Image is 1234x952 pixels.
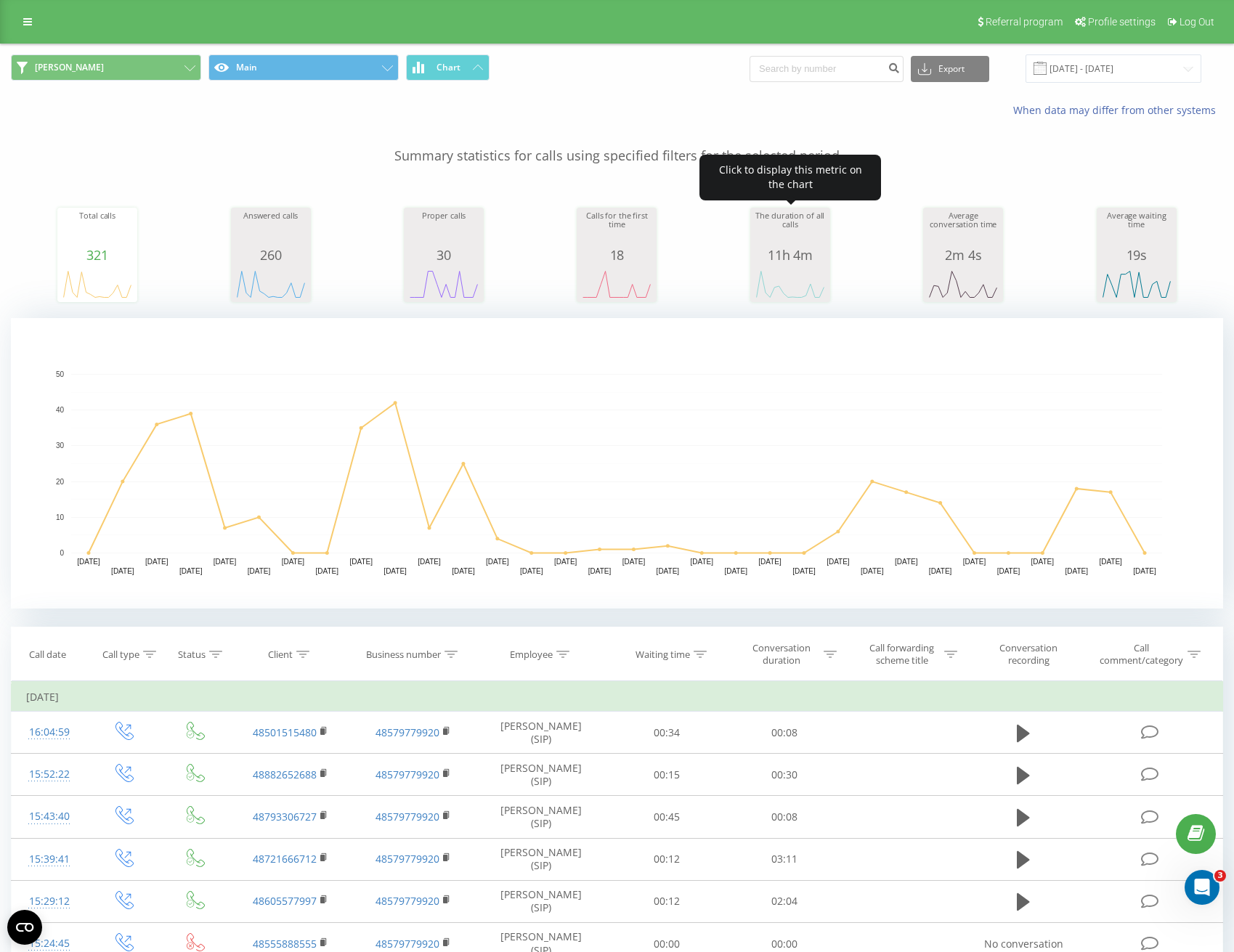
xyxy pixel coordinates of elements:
div: Employee [510,648,553,661]
svg: A chart. [754,262,827,306]
td: [PERSON_NAME] (SIP) [475,796,607,838]
td: [PERSON_NAME] (SIP) [475,880,607,922]
td: [PERSON_NAME] (SIP) [475,838,607,880]
button: Main [208,54,399,81]
div: Waiting time [636,648,690,661]
td: 03:11 [726,838,844,880]
div: 15:43:40 [26,802,73,831]
text: [DATE] [486,558,509,566]
div: Total calls [61,211,134,248]
text: [DATE] [316,567,339,575]
text: 30 [56,442,65,450]
td: 00:15 [607,754,726,796]
span: Profile settings [1088,16,1156,28]
a: 48721666712 [253,852,317,866]
div: 15:52:22 [26,760,73,789]
text: 20 [56,478,65,486]
td: 00:30 [726,754,844,796]
svg: A chart. [407,262,480,306]
span: No conversation [984,937,1063,951]
text: 40 [56,406,65,414]
div: Average waiting time [1100,211,1173,248]
text: [DATE] [452,567,475,575]
div: 16:04:59 [26,718,73,746]
div: 15:29:12 [26,887,73,916]
p: Summary statistics for calls using specified filters for the selected period [11,118,1223,166]
span: [PERSON_NAME] [35,62,104,73]
button: Export [911,56,989,82]
svg: A chart. [61,262,134,306]
div: 11h 4m [754,248,827,262]
button: [PERSON_NAME] [11,54,201,81]
text: [DATE] [724,567,747,575]
div: Call type [102,648,139,661]
a: 48555888555 [253,937,317,951]
div: Average conversation time [927,211,999,248]
div: Call date [29,648,66,661]
span: 3 [1214,870,1226,882]
text: [DATE] [1065,567,1088,575]
div: Click to display this metric on the chart [699,155,881,200]
div: 260 [235,248,307,262]
a: 48579779920 [376,725,439,739]
text: [DATE] [383,567,407,575]
svg: A chart. [235,262,307,306]
div: 19s [1100,248,1173,262]
a: 48579779920 [376,810,439,823]
td: [PERSON_NAME] (SIP) [475,712,607,754]
div: 30 [407,248,480,262]
a: 48579779920 [376,894,439,908]
span: Log Out [1180,16,1214,28]
button: Open CMP widget [7,910,42,945]
text: [DATE] [520,567,543,575]
svg: A chart. [1100,262,1173,306]
text: [DATE] [861,567,884,575]
text: [DATE] [1099,558,1122,566]
text: [DATE] [77,558,100,566]
div: Status [178,648,206,661]
text: [DATE] [1031,558,1055,566]
text: [DATE] [588,567,612,575]
a: When data may differ from other systems [1013,103,1223,117]
text: [DATE] [111,567,134,575]
td: 02:04 [726,880,844,922]
div: Answered calls [235,211,307,248]
div: Business number [366,648,441,661]
text: [DATE] [1133,567,1156,575]
div: 321 [61,248,134,262]
a: 48579779920 [376,937,439,951]
button: Chart [406,54,490,81]
div: Client [268,648,293,661]
text: [DATE] [214,558,237,566]
span: Referral program [986,16,1063,28]
div: A chart. [580,262,653,306]
div: 18 [580,248,653,262]
td: 00:12 [607,880,726,922]
td: [DATE] [12,683,1223,712]
text: 10 [56,513,65,521]
td: 00:12 [607,838,726,880]
input: Search by number [750,56,904,82]
svg: A chart. [11,318,1223,609]
td: 00:45 [607,796,726,838]
text: [DATE] [792,567,816,575]
text: [DATE] [145,558,169,566]
td: 00:08 [726,712,844,754]
a: 48882652688 [253,768,317,781]
a: 48579779920 [376,768,439,781]
a: 48501515480 [253,725,317,739]
td: 00:08 [726,796,844,838]
text: [DATE] [963,558,986,566]
a: 48579779920 [376,852,439,866]
div: 2m 4s [927,248,999,262]
span: Chart [437,62,460,73]
text: [DATE] [622,558,646,566]
svg: A chart. [927,262,999,306]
